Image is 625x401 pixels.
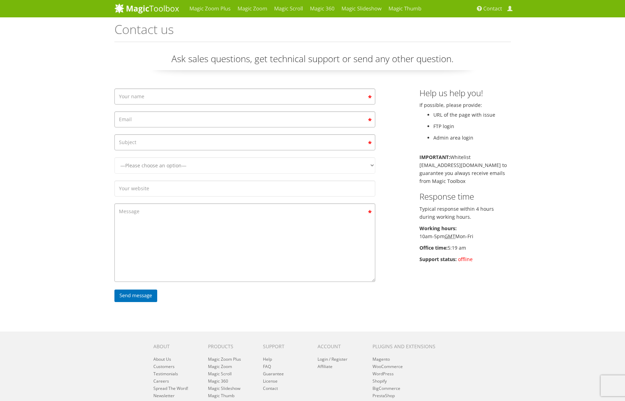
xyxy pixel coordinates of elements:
img: MagicToolbox.com - Image tools for your website [114,3,179,14]
a: Magic 360 [208,378,228,384]
h6: Account [318,344,362,349]
a: Login / Register [318,356,347,362]
a: Contact [263,385,278,391]
input: Email [114,111,375,127]
b: Working hours: [419,225,457,232]
li: Admin area login [433,134,511,142]
a: Spread The Word! [153,385,188,391]
span: offline [458,256,473,262]
a: Magic Zoom Plus [208,356,241,362]
a: Magic Slideshow [208,385,240,391]
p: Ask sales questions, get technical support or send any other question. [114,52,511,70]
input: Send message [114,290,158,302]
b: Office time: [419,244,448,251]
h1: Contact us [114,23,511,42]
a: Magento [372,356,390,362]
p: Typical response within 4 hours during working hours. [419,205,511,221]
a: Affiliate [318,364,332,369]
h3: Response time [419,192,511,201]
a: WooCommerce [372,364,403,369]
a: FAQ [263,364,271,369]
p: Whitelist [EMAIL_ADDRESS][DOMAIN_NAME] to guarantee you always receive emails from Magic Toolbox [419,153,511,185]
a: PrestaShop [372,393,395,399]
acronym: Greenwich Mean Time [444,233,455,240]
a: Magic Zoom [208,364,232,369]
h6: Support [263,344,307,349]
a: Magic Thumb [208,393,234,399]
h3: Help us help you! [419,89,511,98]
input: Subject [114,134,375,150]
h6: Plugins and extensions [372,344,444,349]
a: Testimonials [153,371,178,377]
div: If possible, please provide: [414,89,516,267]
a: About Us [153,356,171,362]
a: Newsletter [153,393,175,399]
input: Your website [114,181,375,197]
a: Shopify [372,378,387,384]
a: License [263,378,278,384]
a: Customers [153,364,175,369]
a: Help [263,356,272,362]
a: WordPress [372,371,394,377]
a: Careers [153,378,169,384]
h6: About [153,344,198,349]
a: Guarantee [263,371,284,377]
a: Magic Scroll [208,371,232,377]
li: FTP login [433,122,511,130]
h6: Products [208,344,252,349]
form: Contact form [114,89,375,306]
b: Support status: [419,256,457,262]
input: Your name [114,89,375,105]
li: URL of the page with issue [433,111,511,119]
p: 5:19 am [419,244,511,252]
p: 10am-5pm Mon-Fri [419,224,511,240]
b: IMPORTANT: [419,154,450,160]
span: Contact [483,5,502,12]
a: BigCommerce [372,385,400,391]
